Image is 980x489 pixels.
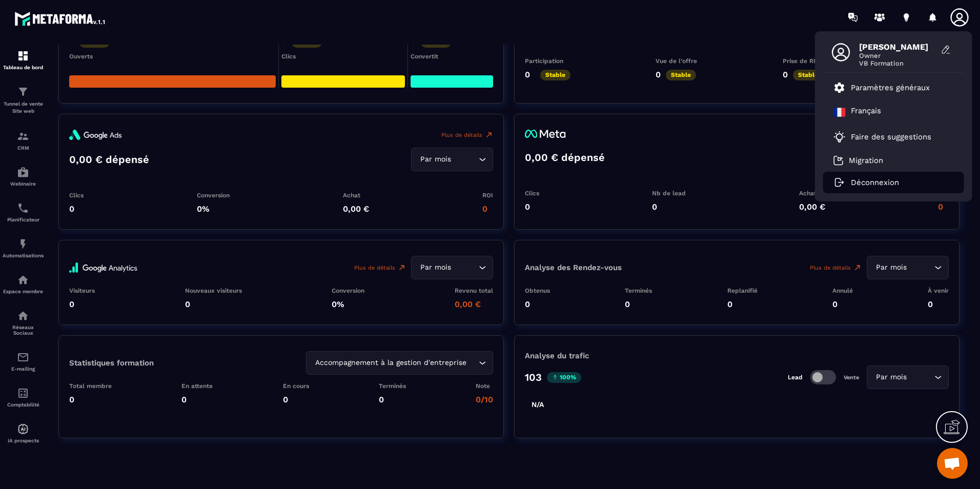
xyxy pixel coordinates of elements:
[69,153,149,166] p: 0,00 € dépensé
[799,190,825,197] p: Achat
[938,202,949,212] p: 0
[652,190,686,197] p: Nb de lead
[849,156,883,165] p: Migration
[799,202,825,212] p: 0,00 €
[867,256,949,279] div: Search for option
[69,287,95,294] p: Visiteurs
[17,274,29,286] img: automations
[3,145,44,151] p: CRM
[455,299,493,309] p: 0,00 €
[379,395,406,404] p: 0
[727,299,758,309] p: 0
[832,299,853,309] p: 0
[810,263,862,272] a: Plus de détails
[476,382,493,390] p: Note
[909,262,932,273] input: Search for option
[525,202,539,212] p: 0
[17,310,29,322] img: social-network
[859,42,936,52] span: [PERSON_NAME]
[937,448,968,479] a: Ouvrir le chat
[17,238,29,250] img: automations
[17,387,29,399] img: accountant
[547,372,581,383] p: 100%
[783,57,823,65] p: Prise de RDV
[833,131,941,143] a: Faire des suggestions
[69,130,122,140] img: googleAdsLogo
[851,178,899,187] p: Déconnexion
[354,256,406,279] a: Plus de détails
[69,358,154,368] p: Statistiques formation
[783,70,788,80] p: 0
[851,83,930,92] p: Paramètres généraux
[17,130,29,142] img: formation
[17,423,29,435] img: automations
[181,395,213,404] p: 0
[441,130,493,140] a: Plus de détails
[476,395,493,404] p: 0/10
[525,70,530,80] p: 0
[3,266,44,302] a: automationsautomationsEspace membre
[928,299,949,309] p: 0
[17,351,29,363] img: email
[625,299,652,309] p: 0
[17,50,29,62] img: formation
[3,438,44,443] p: IA prospects
[17,166,29,178] img: automations
[332,299,364,309] p: 0%
[313,357,468,369] span: Accompagnement à la gestion d'entreprise
[453,154,476,165] input: Search for option
[411,53,493,60] div: Convertit
[853,263,862,272] img: narrow-up-right-o.6b7c60e2.svg
[525,351,949,360] p: Analyse du trafic
[17,202,29,214] img: scheduler
[69,395,112,404] p: 0
[343,192,369,199] p: Achat
[525,371,542,383] p: 103
[859,52,936,59] span: Owner
[3,194,44,230] a: schedulerschedulerPlanificateur
[625,287,652,294] p: Terminés
[3,289,44,294] p: Espace membre
[418,154,453,165] span: Par mois
[788,374,803,381] p: Lead
[928,287,949,294] p: À venir
[851,132,931,141] p: Faire des suggestions
[3,253,44,258] p: Automatisations
[525,57,570,65] p: Participation
[411,256,493,279] div: Search for option
[525,151,605,164] p: 0,00 € dépensé
[17,86,29,98] img: formation
[833,81,930,94] a: Paramètres généraux
[281,53,405,60] div: Clics
[867,365,949,389] div: Search for option
[3,217,44,222] p: Planificateur
[666,70,696,80] p: Stable
[859,59,936,67] span: VB Formation
[656,70,661,80] p: 0
[69,53,276,60] div: Ouverts
[793,70,823,80] p: Stable
[411,148,493,171] div: Search for option
[844,374,859,381] p: Vente
[283,382,309,390] p: En cours
[69,299,95,309] p: 0
[332,287,364,294] p: Conversion
[482,204,493,214] p: 0
[833,155,883,166] a: Migration
[652,202,686,212] p: 0
[69,256,137,279] img: google-analytics-full-logo.a0992ec6.svg
[3,78,44,123] a: formationformationTunnel de vente Site web
[525,299,550,309] p: 0
[181,382,213,390] p: En attente
[482,192,493,199] p: ROI
[3,42,44,78] a: formationformationTableau de bord
[727,287,758,294] p: Replanifié
[468,357,476,369] input: Search for option
[197,204,230,214] p: 0%
[3,402,44,407] p: Comptabilité
[453,262,476,273] input: Search for option
[283,395,309,404] p: 0
[14,9,107,28] img: logo
[185,287,242,294] p: Nouveaux visiteurs
[832,287,853,294] p: Annulé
